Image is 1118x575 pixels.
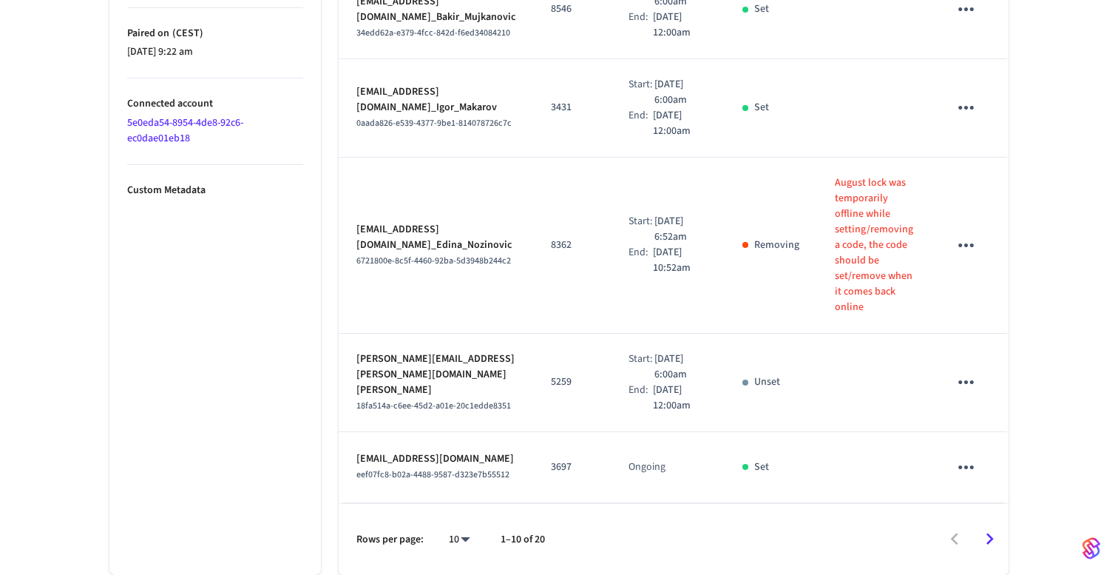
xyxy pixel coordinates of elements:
p: [PERSON_NAME][EMAIL_ADDRESS][PERSON_NAME][DOMAIN_NAME][PERSON_NAME] [356,352,515,398]
p: Set [754,1,769,17]
p: [DATE] 6:52am [654,214,707,245]
div: End: [629,10,653,41]
div: End: [629,245,653,276]
p: Connected account [127,96,303,112]
img: SeamLogoGradient.69752ec5.svg [1083,537,1100,560]
p: 3431 [551,100,593,115]
p: Set [754,460,769,475]
a: 5e0eda54-8954-4de8-92c6-ec0dae01eb18 [127,115,243,146]
div: Start: [629,214,654,245]
p: Custom Metadata [127,183,303,198]
p: Rows per page: [356,532,424,548]
p: Set [754,100,769,115]
p: [DATE] 12:00am [653,10,707,41]
p: 3697 [551,460,593,475]
p: August lock was temporarily offline while setting/removing a code, the code should be set/remove ... [835,175,913,315]
p: 5259 [551,374,593,390]
span: 18fa514a-c6ee-45d2-a01e-20c1edde8351 [356,400,511,412]
p: 8546 [551,1,593,17]
p: [DATE] 10:52am [653,245,707,276]
div: 10 [441,529,477,551]
div: Start: [629,77,654,108]
span: eef07fc8-b02a-4488-9587-d323e7b55512 [356,468,509,481]
p: Paired on [127,26,303,41]
p: [DATE] 9:22 am [127,44,303,60]
p: Removing [754,238,799,253]
div: End: [629,383,653,414]
div: End: [629,108,653,139]
p: [EMAIL_ADDRESS][DOMAIN_NAME] [356,451,515,467]
p: 8362 [551,238,593,253]
p: [DATE] 6:00am [654,77,707,108]
p: [DATE] 6:00am [654,352,707,383]
p: [DATE] 12:00am [653,383,707,414]
span: 6721800e-8c5f-4460-92ba-5d3948b244c2 [356,255,511,267]
span: 34edd62a-e379-4fcc-842d-f6ed34084210 [356,27,510,39]
span: 0aada826-e539-4377-9be1-814078726c7c [356,117,512,130]
p: Unset [754,374,780,390]
p: 1–10 of 20 [501,532,545,548]
p: [EMAIL_ADDRESS][DOMAIN_NAME]_Igor_Makarov [356,84,515,115]
td: Ongoing [611,432,725,503]
p: [DATE] 12:00am [653,108,707,139]
div: Start: [629,352,654,383]
button: Go to next page [972,522,1007,556]
span: ( CEST ) [169,26,203,41]
p: [EMAIL_ADDRESS][DOMAIN_NAME]_Edina_Nozinovic [356,222,515,253]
